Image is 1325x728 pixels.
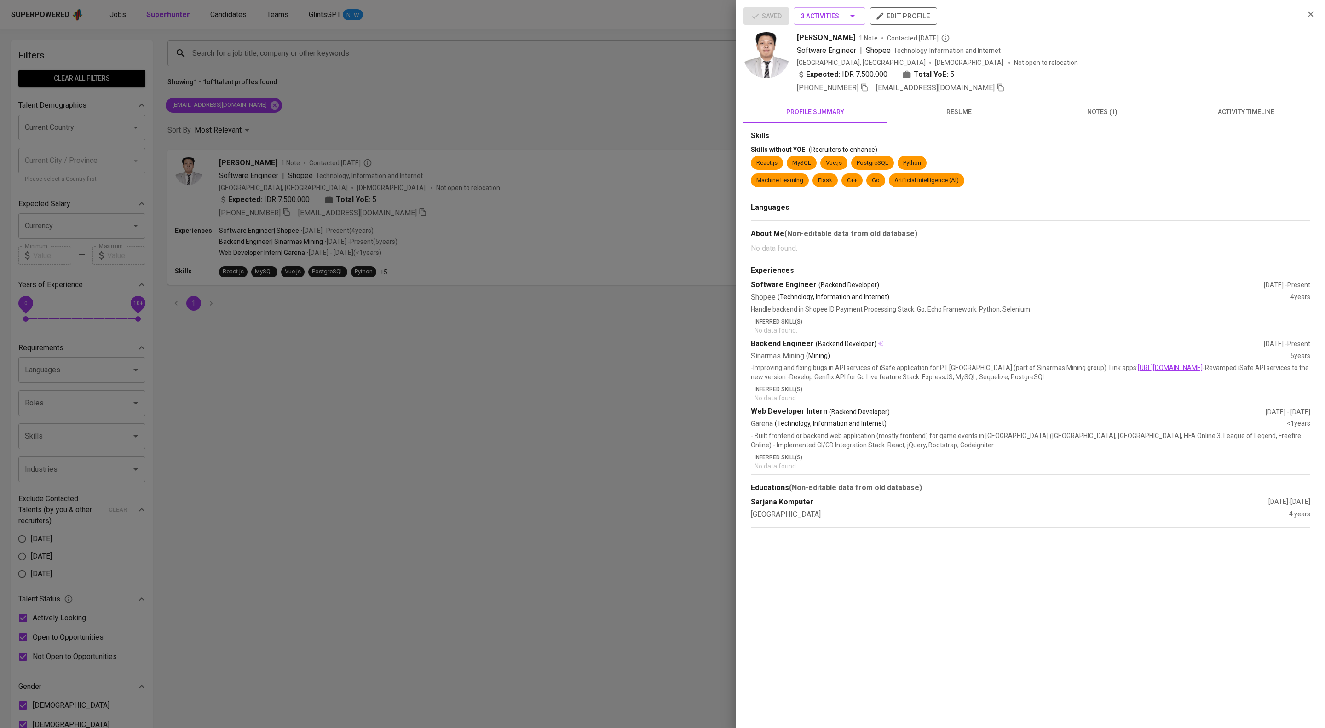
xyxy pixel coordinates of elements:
div: Artificial intelligence (AI) [894,176,959,185]
div: Shopee [751,292,1290,303]
div: 5 years [1290,351,1310,362]
p: No data found. [751,243,1310,254]
div: 4 years [1289,509,1310,520]
p: Handle backend in Shopee ID Payment Processing Stack: Go, Echo Framework, Python, Selenium [751,305,1310,314]
div: Backend Engineer [751,339,1264,349]
p: No data found. [755,326,1310,335]
div: Languages [751,202,1310,213]
span: [EMAIL_ADDRESS][DOMAIN_NAME] [876,83,995,92]
span: Contacted [DATE] [887,34,950,43]
button: 3 Activities [794,7,865,25]
b: Expected: [806,69,840,80]
div: [GEOGRAPHIC_DATA], [GEOGRAPHIC_DATA] [797,58,926,67]
span: 1 Note [859,34,878,43]
p: (Technology, Information and Internet) [778,292,889,303]
span: Shopee [866,46,891,55]
div: [DATE] - [DATE] [1266,407,1310,416]
span: resume [893,106,1025,118]
a: [URL][DOMAIN_NAME] [1138,364,1203,371]
span: Skills without YOE [751,146,805,153]
span: activity timeline [1180,106,1312,118]
span: edit profile [877,10,930,22]
span: [DATE] - [DATE] [1268,498,1310,505]
div: Educations [751,482,1310,493]
p: No data found. [755,462,1310,471]
div: Sinarmas Mining [751,351,1290,362]
div: Machine Learning [756,176,803,185]
span: (Backend Developer) [816,339,876,348]
a: edit profile [870,12,937,19]
span: Software Engineer [797,46,856,55]
div: PostgreSQL [857,159,888,168]
span: notes (1) [1036,106,1169,118]
div: [GEOGRAPHIC_DATA] [751,509,1289,520]
span: [PHONE_NUMBER] [797,83,858,92]
span: 3 Activities [801,11,858,22]
span: (Backend Developer) [818,280,879,289]
p: Inferred Skill(s) [755,453,1310,462]
span: | [860,45,862,56]
span: (Recruiters to enhance) [809,146,877,153]
p: (Mining) [806,351,830,362]
div: [DATE] - Present [1264,280,1310,289]
div: Experiences [751,266,1310,276]
b: Total YoE: [914,69,948,80]
div: Python [903,159,921,168]
div: Skills [751,131,1310,141]
b: (Non-editable data from old database) [784,229,917,238]
div: React.js [756,159,778,168]
div: Software Engineer [751,280,1264,290]
div: C++ [847,176,857,185]
p: Inferred Skill(s) [755,385,1310,393]
p: (Technology, Information and Internet) [775,419,887,429]
span: [PERSON_NAME] [797,32,855,43]
p: Inferred Skill(s) [755,318,1310,326]
div: Flask [818,176,832,185]
div: Go [872,176,880,185]
span: profile summary [749,106,881,118]
div: Garena [751,419,1287,429]
div: 4 years [1290,292,1310,303]
button: edit profile [870,7,937,25]
div: Vue.js [826,159,842,168]
p: No data found. [755,393,1310,403]
div: IDR 7.500.000 [797,69,887,80]
p: -Improving and fixing bugs in API services of iSafe application for PT.[GEOGRAPHIC_DATA] (part of... [751,363,1310,381]
div: [DATE] - Present [1264,339,1310,348]
div: MySQL [792,159,811,168]
img: c92db36bd2b0fea7cf911374ae1a6ad0.jpg [743,32,789,78]
div: About Me [751,228,1310,239]
div: Sarjana Komputer [751,497,1268,508]
p: Not open to relocation [1014,58,1078,67]
div: Web Developer Intern [751,406,1266,417]
span: Technology, Information and Internet [893,47,1001,54]
span: 5 [950,69,954,80]
p: - Built frontend or backend web application (mostly frontend) for game events in [GEOGRAPHIC_DATA... [751,431,1310,450]
div: <1 years [1287,419,1310,429]
span: (Backend Developer) [829,407,890,416]
b: (Non-editable data from old database) [789,483,922,492]
svg: By Batam recruiter [941,34,950,43]
span: [DEMOGRAPHIC_DATA] [935,58,1005,67]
